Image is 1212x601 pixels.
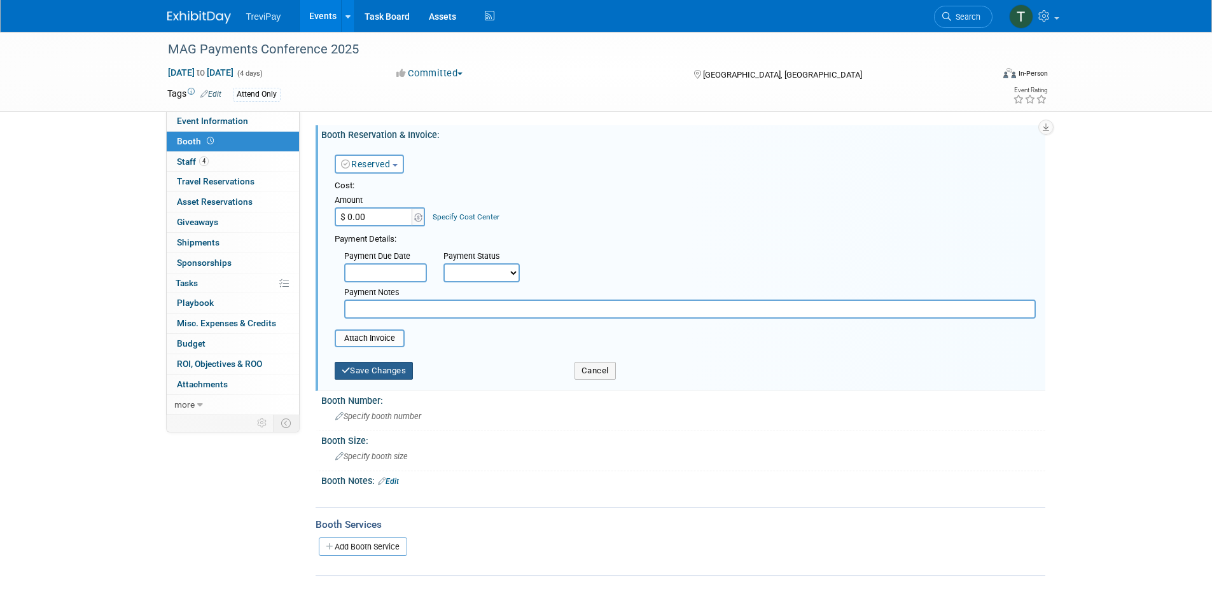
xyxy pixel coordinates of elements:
[167,334,299,354] a: Budget
[1003,68,1016,78] img: Format-Inperson.png
[236,69,263,78] span: (4 days)
[1009,4,1033,29] img: Tara DePaepe
[167,11,231,24] img: ExhibitDay
[335,230,1036,245] div: Payment Details:
[167,67,234,78] span: [DATE] [DATE]
[951,12,980,22] span: Search
[335,411,421,421] span: Specify booth number
[199,156,209,166] span: 4
[167,273,299,293] a: Tasks
[335,155,404,174] button: Reserved
[934,6,993,28] a: Search
[233,88,281,101] div: Attend Only
[167,87,221,102] td: Tags
[344,251,424,263] div: Payment Due Date
[177,156,209,167] span: Staff
[316,518,1045,532] div: Booth Services
[321,431,1045,447] div: Booth Size:
[167,192,299,212] a: Asset Reservations
[167,233,299,252] a: Shipments
[167,212,299,232] a: Giveaways
[378,477,399,486] a: Edit
[392,67,468,80] button: Committed
[1013,87,1047,93] div: Event Rating
[177,237,219,247] span: Shipments
[167,132,299,151] a: Booth
[319,537,407,556] a: Add Booth Service
[177,338,205,349] span: Budget
[177,258,232,268] span: Sponsorships
[344,287,1036,300] div: Payment Notes
[443,251,529,263] div: Payment Status
[321,471,1045,488] div: Booth Notes:
[1018,69,1048,78] div: In-Person
[167,293,299,313] a: Playbook
[167,253,299,273] a: Sponsorships
[167,111,299,131] a: Event Information
[195,67,207,78] span: to
[176,278,198,288] span: Tasks
[177,197,253,207] span: Asset Reservations
[164,38,973,61] div: MAG Payments Conference 2025
[167,354,299,374] a: ROI, Objectives & ROO
[335,195,427,207] div: Amount
[321,391,1045,407] div: Booth Number:
[177,359,262,369] span: ROI, Objectives & ROO
[433,212,499,221] a: Specify Cost Center
[177,176,254,186] span: Travel Reservations
[200,90,221,99] a: Edit
[917,66,1048,85] div: Event Format
[575,362,616,380] button: Cancel
[177,116,248,126] span: Event Information
[167,152,299,172] a: Staff4
[251,415,274,431] td: Personalize Event Tab Strip
[167,375,299,394] a: Attachments
[321,125,1045,141] div: Booth Reservation & Invoice:
[341,159,391,169] a: Reserved
[246,11,281,22] span: TreviPay
[335,362,414,380] button: Save Changes
[177,136,216,146] span: Booth
[177,318,276,328] span: Misc. Expenses & Credits
[335,180,1036,192] div: Cost:
[273,415,299,431] td: Toggle Event Tabs
[204,136,216,146] span: Booth not reserved yet
[167,172,299,191] a: Travel Reservations
[335,452,408,461] span: Specify booth size
[167,314,299,333] a: Misc. Expenses & Credits
[177,217,218,227] span: Giveaways
[167,395,299,415] a: more
[703,70,862,79] span: [GEOGRAPHIC_DATA], [GEOGRAPHIC_DATA]
[174,399,195,410] span: more
[177,379,228,389] span: Attachments
[177,298,214,308] span: Playbook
